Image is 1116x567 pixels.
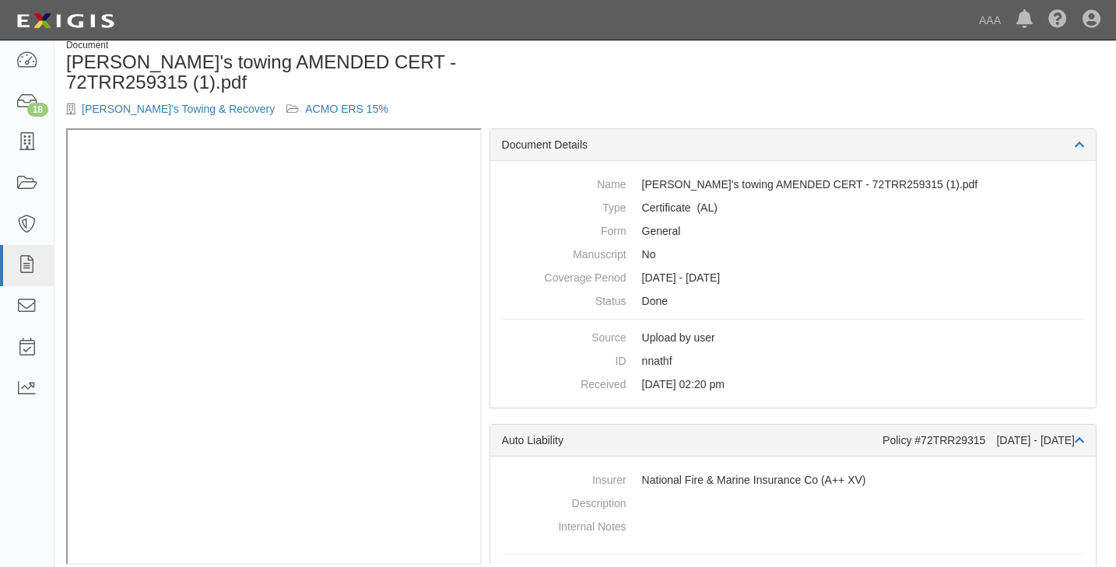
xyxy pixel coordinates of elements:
[502,289,626,309] dt: Status
[502,373,1084,396] dd: [DATE] 02:20 pm
[502,219,1084,243] dd: General
[1048,11,1067,30] i: Help Center - Complianz
[66,39,574,52] div: Document
[305,103,388,115] a: ACMO ERS 15%
[502,266,626,285] dt: Coverage Period
[502,196,626,215] dt: Type
[502,468,1084,492] dd: National Fire & Marine Insurance Co (A++ XV)
[490,129,1096,161] div: Document Details
[502,219,626,239] dt: Form
[502,349,626,369] dt: ID
[502,492,626,511] dt: Description
[883,432,1084,448] div: Policy #72TRR29315 [DATE] - [DATE]
[502,243,626,262] dt: Manuscript
[502,243,1084,266] dd: No
[502,468,626,488] dt: Insurer
[12,7,119,35] img: logo-5460c22ac91f19d4615b14bd174203de0afe785f0fc80cf4dbbc73dc1793850b.png
[502,173,1084,196] dd: [PERSON_NAME]'s towing AMENDED CERT - 72TRR259315 (1).pdf
[502,349,1084,373] dd: nnathf
[82,103,275,115] a: [PERSON_NAME]'s Towing & Recovery
[502,289,1084,313] dd: Done
[502,196,1084,219] dd: Auto Liability
[502,373,626,392] dt: Received
[66,52,574,93] h1: [PERSON_NAME]'s towing AMENDED CERT - 72TRR259315 (1).pdf
[502,432,883,448] div: Auto Liability
[502,266,1084,289] dd: [DATE] - [DATE]
[502,173,626,192] dt: Name
[502,515,626,534] dt: Internal Notes
[27,103,48,117] div: 18
[971,5,1009,36] a: AAA
[502,326,626,345] dt: Source
[502,326,1084,349] dd: Upload by user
